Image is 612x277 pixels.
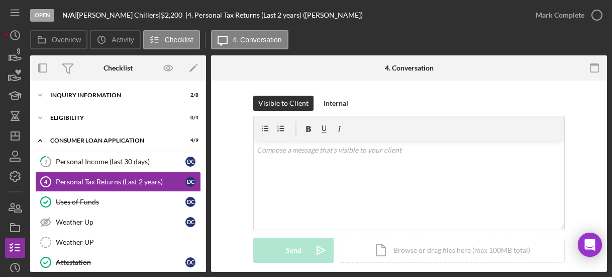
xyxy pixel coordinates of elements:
button: 4. Conversation [211,30,288,49]
div: Inquiry Information [50,92,173,98]
div: Open Intercom Messenger [578,233,602,257]
button: Activity [90,30,140,49]
a: AttestationDC [35,252,201,272]
div: Attestation [56,258,185,266]
button: Internal [319,96,353,111]
div: Consumer Loan Application [50,137,173,144]
label: 4. Conversation [233,36,282,44]
label: Checklist [165,36,193,44]
div: D C [185,177,195,187]
tspan: 4 [44,179,48,185]
div: | [62,11,77,19]
div: Visible to Client [258,96,309,111]
div: Personal Tax Returns (Last 2 years) [56,178,185,186]
a: Weather UpDC [35,212,201,232]
a: 4Personal Tax Returns (Last 2 years)DC [35,172,201,192]
div: Internal [324,96,348,111]
div: D C [185,217,195,227]
div: 0 / 4 [180,115,198,121]
div: D C [185,197,195,207]
label: Activity [112,36,134,44]
button: Checklist [143,30,200,49]
div: Weather Up [56,218,185,226]
a: Uses of FundsDC [35,192,201,212]
div: Send [286,238,301,263]
button: Visible to Client [253,96,314,111]
span: $2,200 [161,11,182,19]
div: 4 / 9 [180,137,198,144]
div: 2 / 8 [180,92,198,98]
div: Uses of Funds [56,198,185,206]
b: N/A [62,11,75,19]
a: Weather UP [35,232,201,252]
tspan: 3 [44,158,47,165]
div: | 4. Personal Tax Returns (Last 2 years) ([PERSON_NAME]) [185,11,363,19]
div: 4. Conversation [385,64,434,72]
button: Send [253,238,334,263]
div: Mark Complete [536,5,584,25]
a: 3Personal Income (last 30 days)DC [35,152,201,172]
div: D C [185,257,195,267]
label: Overview [52,36,81,44]
button: Overview [30,30,87,49]
div: [PERSON_NAME] Chillers | [77,11,161,19]
div: Eligibility [50,115,173,121]
div: Checklist [104,64,133,72]
div: Personal Income (last 30 days) [56,158,185,166]
button: Mark Complete [526,5,607,25]
div: Open [30,9,54,22]
div: Weather UP [56,238,200,246]
div: D C [185,157,195,167]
